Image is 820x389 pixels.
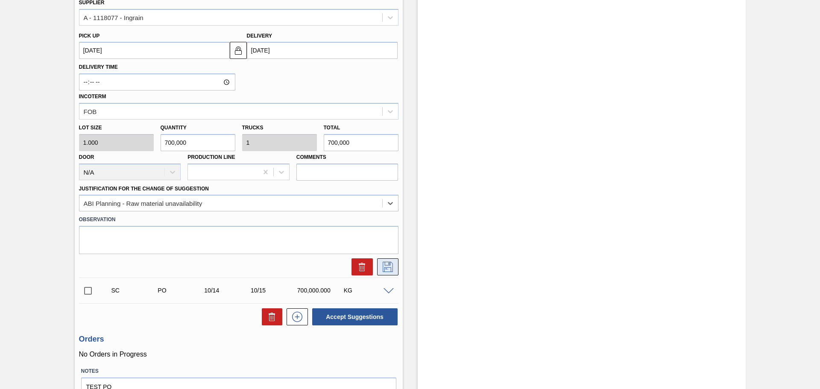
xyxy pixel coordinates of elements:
[79,335,398,344] h3: Orders
[79,154,94,160] label: Door
[79,351,398,358] p: No Orders in Progress
[249,287,300,294] div: 10/15/2025
[84,108,97,115] div: FOB
[109,287,161,294] div: Suggestion Created
[258,308,282,325] div: Delete Suggestions
[79,122,154,134] label: Lot size
[161,125,187,131] label: Quantity
[242,125,264,131] label: Trucks
[79,42,230,59] input: mm/dd/yyyy
[84,14,143,21] div: A - 1118077 - Ingrain
[79,61,235,73] label: Delivery Time
[230,42,247,59] button: locked
[81,365,396,377] label: Notes
[202,287,254,294] div: 10/14/2025
[312,308,398,325] button: Accept Suggestions
[308,307,398,326] div: Accept Suggestions
[247,33,272,39] label: Delivery
[79,186,209,192] label: Justification for the Change of Suggestion
[233,45,243,56] img: locked
[187,154,235,160] label: Production Line
[373,258,398,275] div: Save Suggestion
[79,33,100,39] label: Pick up
[84,200,202,207] div: ABI Planning - Raw material unavailability
[295,287,347,294] div: 700,000.000
[247,42,398,59] input: mm/dd/yyyy
[347,258,373,275] div: Delete Suggestion
[155,287,207,294] div: Purchase order
[324,125,340,131] label: Total
[79,94,106,99] label: Incoterm
[296,151,398,164] label: Comments
[79,214,398,226] label: Observation
[282,308,308,325] div: New suggestion
[342,287,393,294] div: KG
